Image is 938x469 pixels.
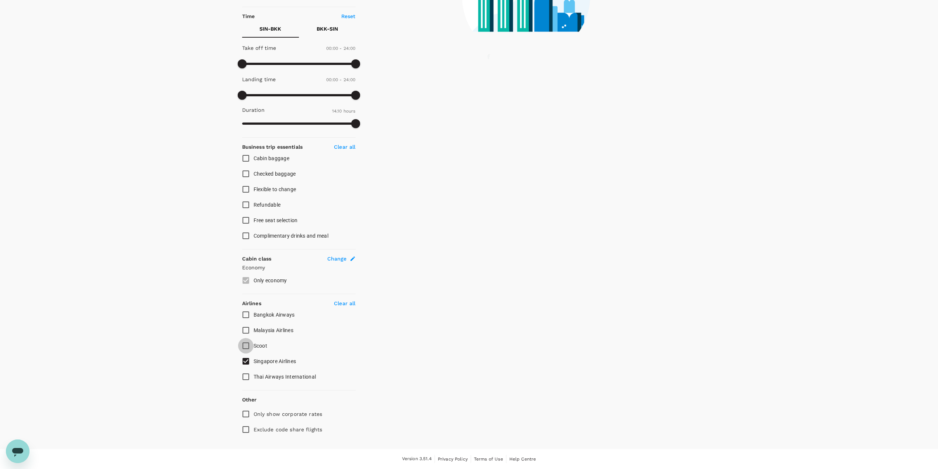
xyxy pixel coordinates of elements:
[242,144,303,150] strong: Business trip essentials
[438,455,468,463] a: Privacy Policy
[254,233,328,239] span: Complimentary drinks and meal
[474,456,503,462] span: Terms of Use
[254,374,316,380] span: Thai Airways International
[254,410,322,418] p: Only show corporate rates
[242,264,356,271] p: Economy
[332,108,356,114] span: 14.10 hours
[254,343,267,349] span: Scoot
[242,13,255,20] p: Time
[254,426,322,433] p: Exclude code share flights
[327,255,347,262] span: Change
[341,13,356,20] p: Reset
[254,202,281,208] span: Refundable
[242,106,265,114] p: Duration
[242,76,276,83] p: Landing time
[474,455,503,463] a: Terms of Use
[402,455,432,463] span: Version 3.51.4
[254,358,296,364] span: Singapore Airlines
[242,396,257,403] p: Other
[254,186,296,192] span: Flexible to change
[254,327,293,333] span: Malaysia Airlines
[509,455,536,463] a: Help Centre
[254,171,296,177] span: Checked baggage
[317,25,338,32] p: BKK - SIN
[242,44,276,52] p: Take off time
[254,155,289,161] span: Cabin baggage
[438,456,468,462] span: Privacy Policy
[334,300,355,307] p: Clear all
[326,46,356,51] span: 00:00 - 24:00
[487,54,551,61] g: finding your flights
[334,143,355,151] p: Clear all
[259,25,281,32] p: SIN - BKK
[254,312,295,318] span: Bangkok Airways
[242,300,261,306] strong: Airlines
[6,439,29,463] iframe: Button to launch messaging window
[242,256,272,262] strong: Cabin class
[254,277,287,283] span: Only economy
[254,217,298,223] span: Free seat selection
[326,77,356,82] span: 00:00 - 24:00
[509,456,536,462] span: Help Centre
